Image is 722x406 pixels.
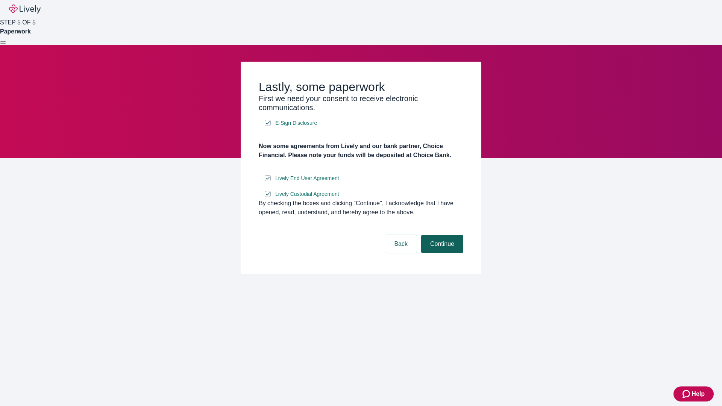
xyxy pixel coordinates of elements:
button: Continue [421,235,463,253]
a: e-sign disclosure document [274,118,319,128]
div: By checking the boxes and clicking “Continue", I acknowledge that I have opened, read, understand... [259,199,463,217]
button: Zendesk support iconHelp [673,386,714,401]
svg: Zendesk support icon [683,389,692,398]
span: Help [692,389,705,398]
a: e-sign disclosure document [274,189,341,199]
span: Lively End User Agreement [275,174,339,182]
h4: Now some agreements from Lively and our bank partner, Choice Financial. Please note your funds wi... [259,142,463,160]
h2: Lastly, some paperwork [259,80,463,94]
a: e-sign disclosure document [274,174,341,183]
span: E-Sign Disclosure [275,119,317,127]
button: Back [385,235,417,253]
img: Lively [9,5,41,14]
h3: First we need your consent to receive electronic communications. [259,94,463,112]
span: Lively Custodial Agreement [275,190,339,198]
